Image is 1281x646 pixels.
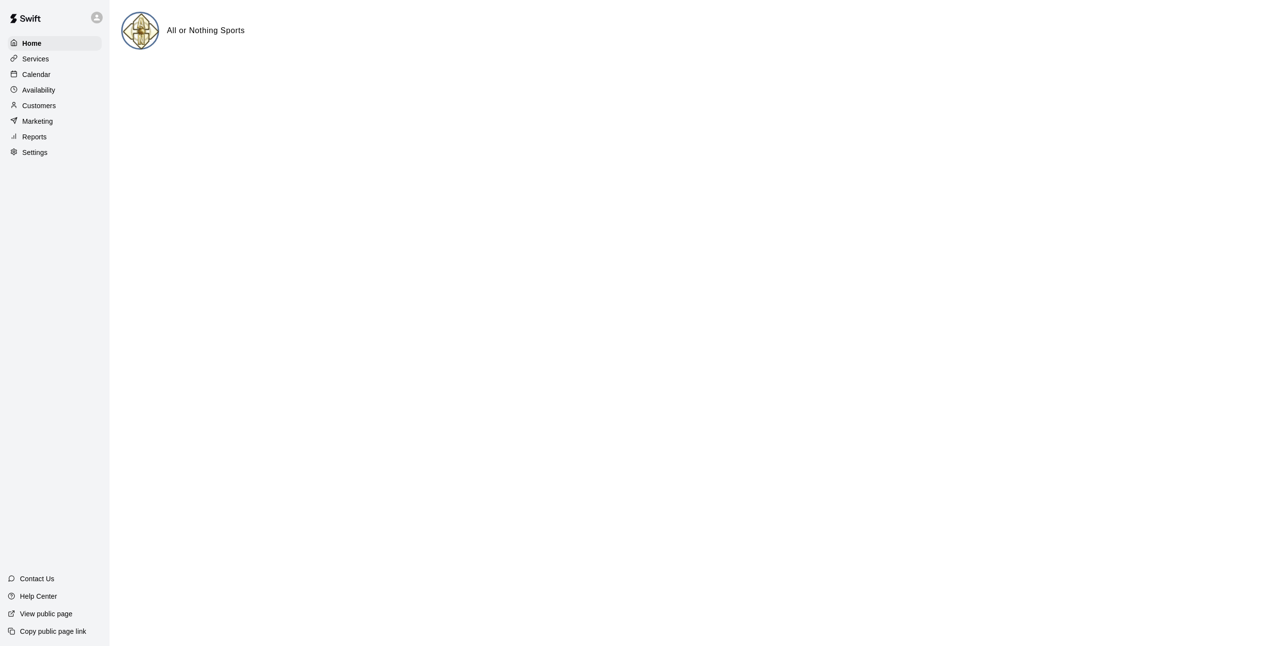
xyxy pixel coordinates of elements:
[22,116,53,126] p: Marketing
[20,591,57,601] p: Help Center
[22,148,48,157] p: Settings
[8,98,102,113] a: Customers
[22,38,42,48] p: Home
[8,145,102,160] a: Settings
[8,83,102,97] a: Availability
[22,54,49,64] p: Services
[20,627,86,636] p: Copy public page link
[167,24,245,37] h6: All or Nothing Sports
[22,132,47,142] p: Reports
[8,52,102,66] a: Services
[22,70,51,79] p: Calendar
[8,36,102,51] a: Home
[8,67,102,82] a: Calendar
[123,13,159,50] img: All or Nothing Sports logo
[20,574,55,584] p: Contact Us
[8,114,102,129] a: Marketing
[22,85,55,95] p: Availability
[20,609,73,619] p: View public page
[22,101,56,111] p: Customers
[8,130,102,144] a: Reports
